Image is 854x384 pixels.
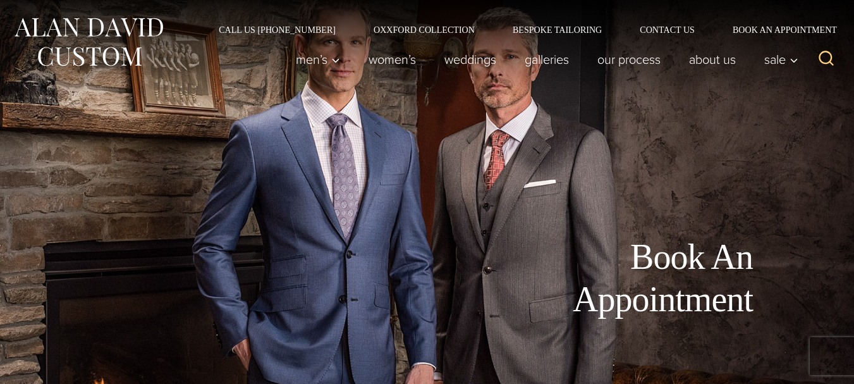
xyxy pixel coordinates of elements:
span: Sale [764,53,798,66]
nav: Secondary Navigation [200,25,841,34]
a: Call Us [PHONE_NUMBER] [200,25,355,34]
a: Our Process [583,47,675,72]
img: Alan David Custom [13,14,164,70]
a: Contact Us [621,25,714,34]
nav: Primary Navigation [282,47,805,72]
a: Bespoke Tailoring [494,25,621,34]
span: Men’s [296,53,340,66]
iframe: Opens a widget where you can chat to one of our agents [773,346,841,378]
button: View Search Form [811,44,841,75]
a: weddings [430,47,511,72]
a: Oxxford Collection [355,25,494,34]
a: Book an Appointment [714,25,841,34]
a: About Us [675,47,750,72]
a: Galleries [511,47,583,72]
a: Women’s [355,47,430,72]
h1: Book An Appointment [468,236,753,321]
